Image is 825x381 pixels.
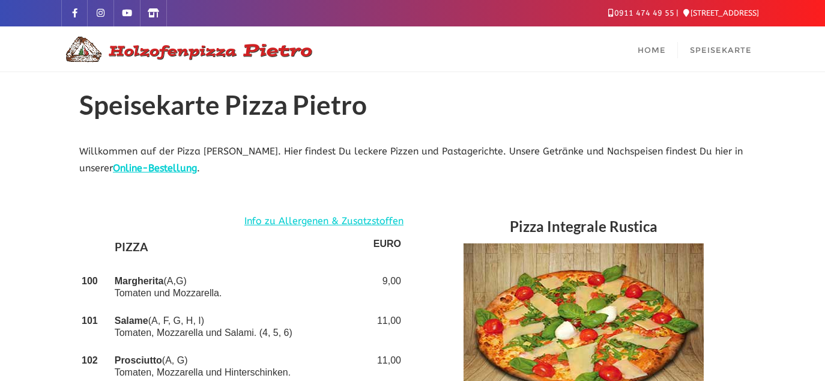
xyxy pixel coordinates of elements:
[115,355,162,365] strong: Prosciutto
[683,8,759,17] a: [STREET_ADDRESS]
[82,355,98,365] strong: 102
[112,267,371,307] td: (A,G) Tomaten und Mozzarella.
[115,238,369,260] h4: PIZZA
[79,143,746,178] p: Willkommen auf der Pizza [PERSON_NAME]. Hier findest Du leckere Pizzen und Pastagerichte. Unsere ...
[678,26,764,72] a: Speisekarte
[79,90,746,125] h1: Speisekarte Pizza Pietro
[113,162,197,174] a: Online-Bestellung
[371,267,403,307] td: 9,00
[61,35,313,64] img: Logo
[608,8,674,17] a: 0911 474 49 55
[112,307,371,347] td: (A, F, G, H, I) Tomaten, Mozzarella und Salami. (4, 5, 6)
[115,276,164,286] strong: Margherita
[82,276,98,286] strong: 100
[244,213,403,230] a: Info zu Allergenen & Zusatzstoffen
[690,45,752,55] span: Speisekarte
[638,45,666,55] span: Home
[422,213,746,243] h3: Pizza Integrale Rustica
[82,315,98,326] strong: 101
[373,239,401,249] strong: EURO
[371,307,403,347] td: 11,00
[115,315,148,326] strong: Salame
[626,26,678,72] a: Home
